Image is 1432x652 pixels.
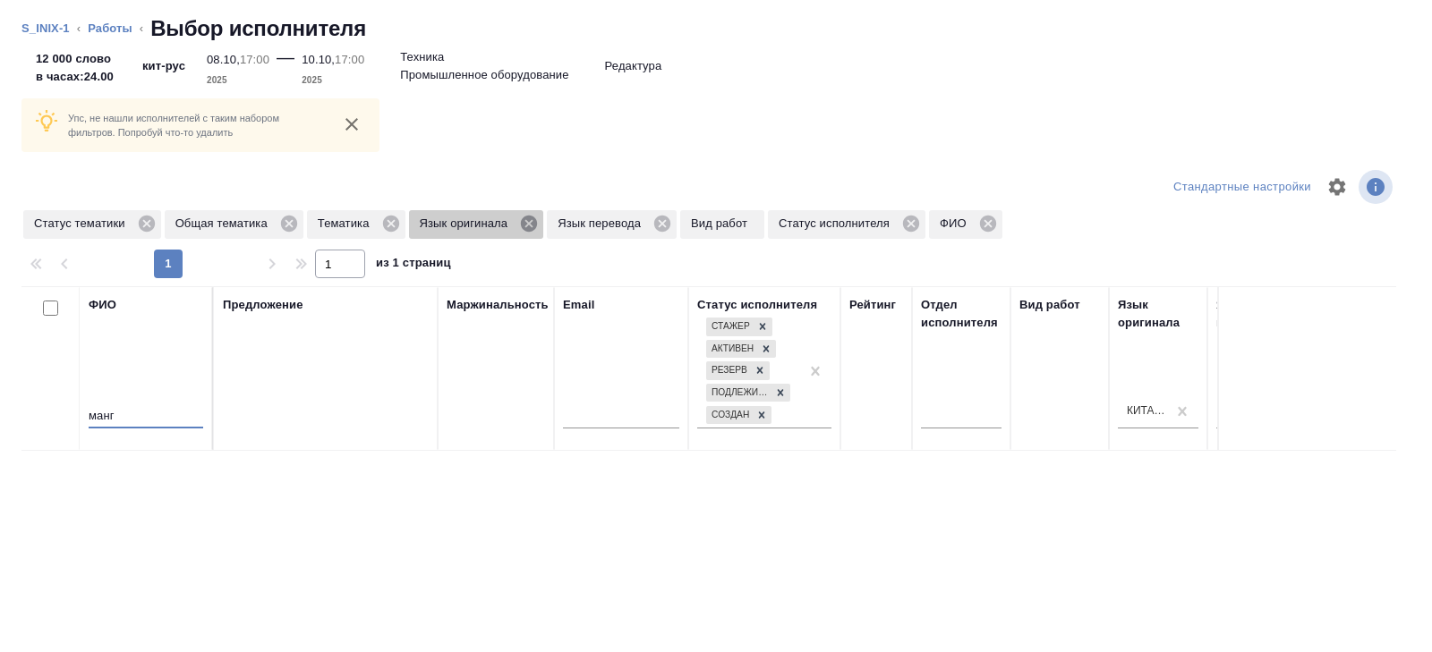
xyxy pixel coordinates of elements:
[1216,296,1297,332] div: Язык перевода
[704,360,771,382] div: Стажер, Активен, Резерв, Подлежит внедрению, Создан
[768,210,925,239] div: Статус исполнителя
[691,215,754,233] p: Вид работ
[558,215,647,233] p: Язык перевода
[420,215,515,233] p: Язык оригинала
[447,296,549,314] div: Маржинальность
[400,48,444,66] p: Техника
[706,318,753,336] div: Стажер
[706,340,756,359] div: Активен
[175,215,274,233] p: Общая тематика
[1019,296,1080,314] div: Вид работ
[779,215,896,233] p: Статус исполнителя
[376,252,451,278] span: из 1 страниц
[34,215,132,233] p: Статус тематики
[307,210,405,239] div: Тематика
[1118,296,1198,332] div: Язык оригинала
[68,111,324,140] p: Упс, не нашли исполнителей с таким набором фильтров. Попробуй что-то удалить
[921,296,1002,332] div: Отдел исполнителя
[605,57,662,75] p: Редактура
[849,296,896,314] div: Рейтинг
[302,53,335,66] p: 10.10,
[706,361,750,380] div: Резерв
[706,384,771,402] div: Подлежит внедрению
[335,53,364,66] p: 17:00
[1127,403,1168,419] div: Китайский
[547,210,677,239] div: Язык перевода
[940,215,973,233] p: ФИО
[704,404,773,427] div: Стажер, Активен, Резерв, Подлежит внедрению, Создан
[223,296,303,314] div: Предложение
[36,50,114,68] p: 12 000 слово
[165,210,303,239] div: Общая тематика
[409,210,544,239] div: Язык оригинала
[704,338,778,360] div: Стажер, Активен, Резерв, Подлежит внедрению, Создан
[697,296,817,314] div: Статус исполнителя
[318,215,376,233] p: Тематика
[929,210,1002,239] div: ФИО
[338,111,365,138] button: close
[1169,174,1316,201] div: split button
[704,382,792,404] div: Стажер, Активен, Резерв, Подлежит внедрению, Создан
[77,20,81,38] li: ‹
[140,20,143,38] li: ‹
[88,21,132,35] a: Работы
[1316,165,1359,208] span: Настроить таблицу
[563,296,594,314] div: Email
[207,53,240,66] p: 08.10,
[89,296,116,314] div: ФИО
[704,316,774,338] div: Стажер, Активен, Резерв, Подлежит внедрению, Создан
[706,406,752,425] div: Создан
[23,210,161,239] div: Статус тематики
[21,14,1411,43] nav: breadcrumb
[1359,170,1396,204] span: Посмотреть информацию
[240,53,269,66] p: 17:00
[277,43,294,89] div: —
[150,14,366,43] h2: Выбор исполнителя
[21,21,70,35] a: S_INIX-1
